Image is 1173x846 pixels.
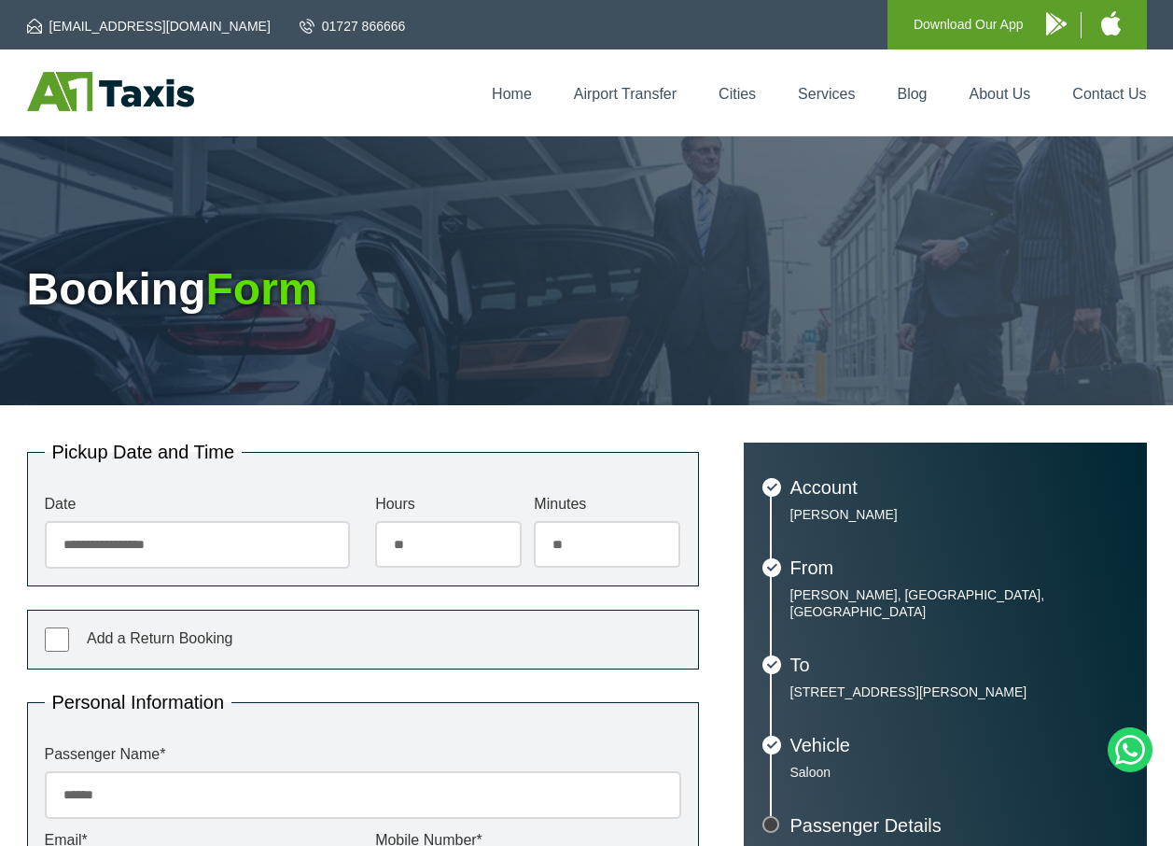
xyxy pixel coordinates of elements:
[790,478,1128,497] h3: Account
[790,684,1128,700] p: [STREET_ADDRESS][PERSON_NAME]
[1101,11,1121,35] img: A1 Taxis iPhone App
[27,17,271,35] a: [EMAIL_ADDRESS][DOMAIN_NAME]
[45,627,69,652] input: Add a Return Booking
[45,747,681,762] label: Passenger Name
[27,267,1147,312] h1: Booking
[790,586,1128,620] p: [PERSON_NAME], [GEOGRAPHIC_DATA], [GEOGRAPHIC_DATA]
[45,443,243,461] legend: Pickup Date and Time
[492,86,532,102] a: Home
[790,736,1128,754] h3: Vehicle
[1046,12,1067,35] img: A1 Taxis Android App
[790,816,1128,835] h3: Passenger Details
[914,13,1024,36] p: Download Our App
[790,558,1128,577] h3: From
[970,86,1031,102] a: About Us
[87,630,233,646] span: Add a Return Booking
[790,506,1128,523] p: [PERSON_NAME]
[574,86,677,102] a: Airport Transfer
[790,656,1128,674] h3: To
[45,497,350,512] label: Date
[719,86,756,102] a: Cities
[790,764,1128,781] p: Saloon
[897,86,927,102] a: Blog
[205,264,317,314] span: Form
[27,72,194,111] img: A1 Taxis St Albans LTD
[300,17,406,35] a: 01727 866666
[45,693,232,712] legend: Personal Information
[1072,86,1146,102] a: Contact Us
[534,497,680,512] label: Minutes
[798,86,855,102] a: Services
[375,497,522,512] label: Hours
